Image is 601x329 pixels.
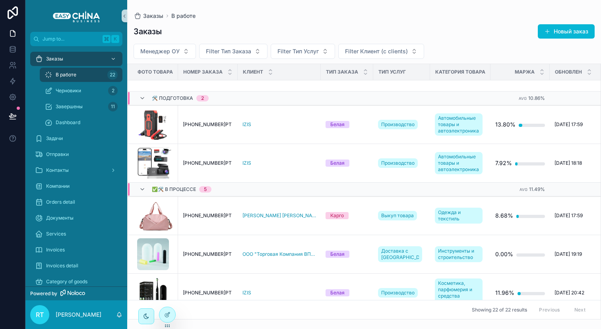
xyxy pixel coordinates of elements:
span: Клиент [243,69,263,75]
span: Заказы [46,56,63,62]
span: [PHONE_NUMBER]РТ [183,212,232,219]
span: Заказы [143,12,163,20]
img: 23.png [137,200,173,232]
a: Автомобильные товары и автоэлектроника [435,152,483,174]
a: Powered by [25,286,127,300]
a: [PHONE_NUMBER]РТ [183,121,233,128]
span: Производство [381,121,415,128]
a: ООО "Торговая Компания ВПК" [242,251,316,257]
span: Filter Тип Заказа [206,47,251,55]
a: Белая [326,289,368,296]
div: 2 [201,95,204,101]
a: Invoices [30,243,122,257]
span: K [112,36,118,42]
a: IZIS [242,290,316,296]
a: Автомобильные товары и автоэлектроника [435,150,486,176]
div: scrollable content [25,46,127,286]
span: 11.49% [529,186,545,192]
a: Задачи [30,131,122,146]
a: Одежда и текстиль [435,208,483,224]
a: Инструменты и строительство [435,245,486,264]
span: 10.86% [528,95,545,101]
img: App logo [53,10,100,22]
a: [PERSON_NAME] [PERSON_NAME] [242,212,316,219]
a: 13.80% [495,117,545,132]
a: В работе [171,12,196,20]
a: Invoices detail [30,259,122,273]
span: Косметика, парфюмерия и средства гигиены [438,280,479,306]
a: IZIS [242,121,316,128]
a: Белая [326,160,368,167]
span: Jump to... [43,36,99,42]
p: [PERSON_NAME] [56,311,101,319]
div: 13.80% [495,117,516,132]
a: Производство [378,118,425,131]
span: Dashboard [56,119,80,126]
a: 0.00% [495,246,545,262]
span: Одежда и текстиль [438,209,479,222]
span: Filter Клиент (с clients) [345,47,408,55]
div: Белая [330,289,345,296]
a: Одежда и текстиль [435,206,486,225]
button: Select Button [271,44,335,59]
span: [PHONE_NUMBER]РТ [183,290,232,296]
a: IZIS [242,160,316,166]
span: Тип Услуг [378,69,406,75]
span: [DATE] 17:59 [554,121,583,128]
button: Select Button [199,44,268,59]
a: Белая [326,251,368,258]
span: Orders detail [46,199,75,205]
h1: Заказы [134,26,162,37]
a: Производство [378,157,425,169]
a: Косметика, парфюмерия и средства гигиены [435,278,483,307]
a: Доставка с [GEOGRAPHIC_DATA] [378,245,425,264]
span: Черновики [56,88,81,94]
div: 22 [107,70,118,80]
a: Контакты [30,163,122,177]
span: Номер Заказа [183,69,223,75]
div: 0.00% [495,246,513,262]
a: Карго [326,212,368,219]
span: В работе [56,72,76,78]
span: Filter Тип Услуг [277,47,319,55]
a: Черновики2 [40,84,122,98]
span: Powered by [30,290,57,297]
span: Завершены [56,103,83,110]
a: Выкуп товара [378,209,425,222]
div: 8.68% [495,208,513,224]
small: Avg [519,96,527,101]
span: [DATE] 19:19 [554,251,582,257]
span: [PHONE_NUMBER]РТ [183,121,232,128]
span: 🛠 Подготовка [152,95,193,101]
div: Карго [330,212,344,219]
a: Заказы [134,12,163,20]
span: Контакты [46,167,69,173]
span: [DATE] 17:59 [554,212,583,219]
a: Автомобильные товары и автоэлектроника [435,113,483,136]
a: Белая [326,121,368,128]
a: Компании [30,179,122,193]
a: Зубные-щетки-Monteri-черная.png [137,277,173,309]
a: Orders detail [30,195,122,209]
span: [DATE] 18:18 [554,160,582,166]
span: Services [46,231,66,237]
span: [PHONE_NUMBER]РТ [183,160,232,166]
span: Фото Товара [138,69,173,75]
a: IZIS [242,121,251,128]
span: Задачи [46,135,63,142]
a: [PHONE_NUMBER]РТ [183,251,233,257]
img: silicone-caps-500_425.jpg [137,238,169,270]
img: Monosnap-IZIS---регистраторы-от-18.10.2024---Google-Таблицы-2024-12-23-17-57-26.png [137,147,171,179]
span: [DATE] 20:42 [554,290,584,296]
a: silicone-caps-500_425.jpg [137,238,173,270]
span: Category of goods [46,278,87,285]
span: Отправки [46,151,69,158]
a: [PHONE_NUMBER]РТ [183,212,233,219]
div: 5 [204,186,207,193]
a: Monosnap-IZIS---регистраторы-от-18.10.2024---Google-Таблицы-2024-12-23-17-57-26.png [137,147,173,179]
